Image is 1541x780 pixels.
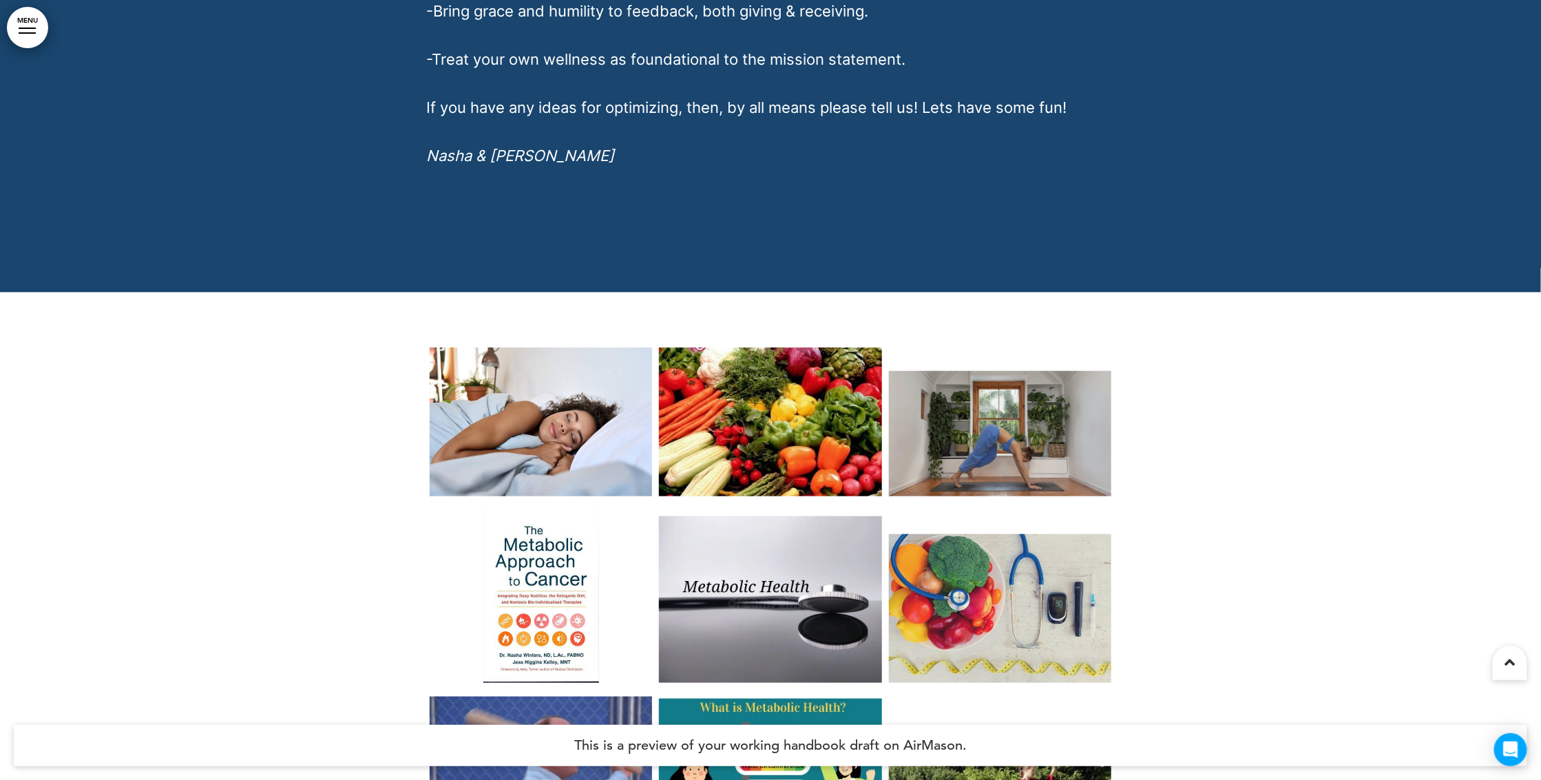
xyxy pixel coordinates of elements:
[14,725,1527,766] h4: This is a preview of your working handbook draft on AirMason.
[430,348,652,496] img: 1755798852908-2239_1753818404093-Metabolic_Handboo.jpeg
[659,516,881,683] img: 1755798925826-2239_1753818404x093-Metabolic_Handboo.jpeg
[889,534,1111,683] img: 1755798925611-x.jpeg
[426,2,868,20] span: -Bring grace and humility to feedback, both giving & receiving.
[426,50,905,68] span: -Treat your own wellness as foundational to the mission statement.
[659,348,881,496] img: 1755798852675-2239_1753818404093x-Metabolic_Handboo.jpeg
[7,7,48,48] a: MENU
[483,510,599,683] img: 1755798926022-2239_1753818404093-Metabolic_Handboo.jpeg
[889,371,1111,496] img: 1755799207190-1755605691003-MorningYogaClip1-ezgif.com-video-to-gif-converter.gif
[426,147,614,165] em: Nasha & [PERSON_NAME]
[426,98,1067,116] span: If you have any ideas for optimizing, then, by all means please tell us! Lets have some fun!
[1494,733,1527,766] div: Open Intercom Messenger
